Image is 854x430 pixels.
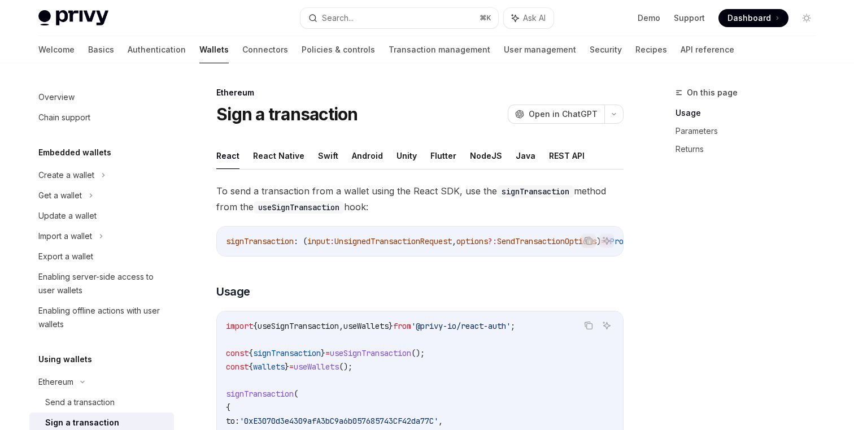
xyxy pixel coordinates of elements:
[638,12,660,24] a: Demo
[38,10,108,26] img: light logo
[38,168,94,182] div: Create a wallet
[38,229,92,243] div: Import a wallet
[253,321,258,331] span: {
[599,318,614,333] button: Ask AI
[45,416,119,429] div: Sign a transaction
[352,142,383,169] button: Android
[38,90,75,104] div: Overview
[674,12,705,24] a: Support
[497,236,596,246] span: SendTransactionOptions
[676,104,825,122] a: Usage
[330,348,411,358] span: useSignTransaction
[29,246,174,267] a: Export a wallet
[325,348,330,358] span: =
[226,389,294,399] span: signTransaction
[302,36,375,63] a: Policies & controls
[393,321,411,331] span: from
[334,236,452,246] span: UnsignedTransactionRequest
[38,353,92,366] h5: Using wallets
[38,146,111,159] h5: Embedded wallets
[294,362,339,372] span: useWallets
[549,142,585,169] button: REST API
[516,142,535,169] button: Java
[38,209,97,223] div: Update a wallet
[29,87,174,107] a: Overview
[294,389,298,399] span: (
[687,86,738,99] span: On this page
[508,105,604,124] button: Open in ChatGPT
[38,304,167,331] div: Enabling offline actions with user wallets
[676,122,825,140] a: Parameters
[294,236,307,246] span: : (
[29,206,174,226] a: Update a wallet
[430,142,456,169] button: Flutter
[216,142,239,169] button: React
[599,233,614,248] button: Ask AI
[318,142,338,169] button: Swift
[29,301,174,335] a: Enabling offline actions with user wallets
[411,321,511,331] span: '@privy-io/react-auth'
[128,36,186,63] a: Authentication
[339,321,343,331] span: ,
[581,233,596,248] button: Copy the contents from the code block
[389,36,490,63] a: Transaction management
[343,321,389,331] span: useWallets
[511,321,515,331] span: ;
[29,107,174,128] a: Chain support
[523,12,546,24] span: Ask AI
[242,36,288,63] a: Connectors
[635,36,667,63] a: Recipes
[38,270,167,297] div: Enabling server-side access to user wallets
[38,111,90,124] div: Chain support
[504,36,576,63] a: User management
[226,236,294,246] span: signTransaction
[727,12,771,24] span: Dashboard
[411,348,425,358] span: ();
[480,14,491,23] span: ⌘ K
[38,250,93,263] div: Export a wallet
[488,236,497,246] span: ?:
[45,396,115,409] div: Send a transaction
[396,142,417,169] button: Unity
[258,321,339,331] span: useSignTransaction
[438,416,443,426] span: ,
[322,11,354,25] div: Search...
[389,321,393,331] span: }
[497,185,574,198] code: signTransaction
[718,9,788,27] a: Dashboard
[504,8,554,28] button: Ask AI
[226,362,249,372] span: const
[239,416,438,426] span: '0xE3070d3e4309afA3bC9a6b057685743CF42da77C'
[226,416,239,426] span: to:
[38,189,82,202] div: Get a wallet
[300,8,498,28] button: Search...⌘K
[581,318,596,333] button: Copy the contents from the code block
[253,362,285,372] span: wallets
[38,36,75,63] a: Welcome
[29,267,174,301] a: Enabling server-side access to user wallets
[339,362,352,372] span: ();
[529,108,598,120] span: Open in ChatGPT
[253,348,321,358] span: signTransaction
[590,36,622,63] a: Security
[253,142,304,169] button: React Native
[285,362,289,372] span: }
[216,284,250,299] span: Usage
[681,36,734,63] a: API reference
[226,321,253,331] span: import
[199,36,229,63] a: Wallets
[452,236,456,246] span: ,
[456,236,488,246] span: options
[330,236,334,246] span: :
[38,375,73,389] div: Ethereum
[676,140,825,158] a: Returns
[596,236,601,246] span: )
[216,104,358,124] h1: Sign a transaction
[289,362,294,372] span: =
[216,87,624,98] div: Ethereum
[249,362,253,372] span: {
[29,392,174,412] a: Send a transaction
[798,9,816,27] button: Toggle dark mode
[249,348,253,358] span: {
[254,201,344,214] code: useSignTransaction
